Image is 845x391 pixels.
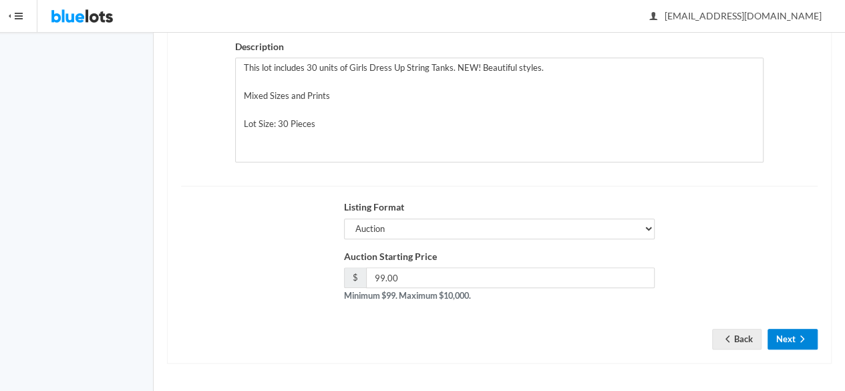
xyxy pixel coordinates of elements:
[235,57,763,162] textarea: This lot includes 30 units of Girls Dress Up String Tanks. NEW! Beautiful styles. Mixed Sizes and...
[344,290,471,301] strong: Minimum $99. Maximum $10,000.
[344,267,366,288] span: $
[344,249,437,265] label: Auction Starting Price
[647,11,660,23] ion-icon: person
[650,10,822,21] span: [EMAIL_ADDRESS][DOMAIN_NAME]
[768,329,818,350] button: Nextarrow forward
[712,329,762,350] a: arrow backBack
[366,267,655,288] input: 0
[344,200,404,215] label: Listing Format
[721,334,734,346] ion-icon: arrow back
[796,334,809,346] ion-icon: arrow forward
[235,39,284,55] label: Description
